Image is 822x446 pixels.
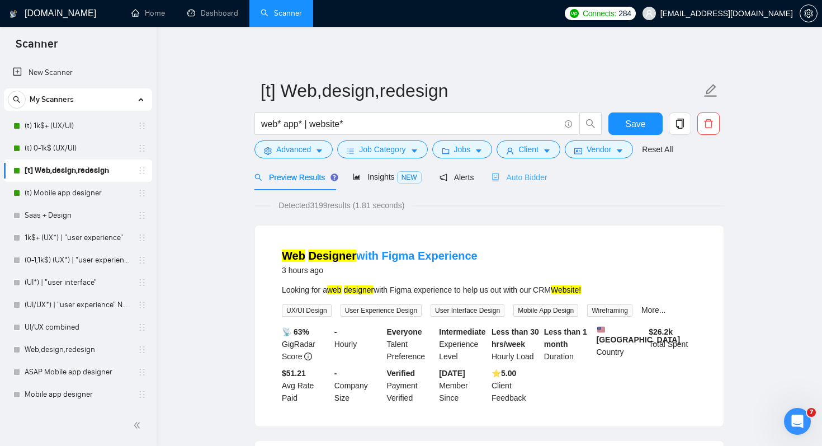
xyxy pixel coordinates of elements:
b: $ 26.2k [649,327,673,336]
b: Intermediate [439,327,485,336]
span: folder [442,147,450,155]
b: ⭐️ 5.00 [492,369,516,378]
a: homeHome [131,8,165,18]
li: My Scanners [4,88,152,406]
span: holder [138,233,147,242]
a: Reset All [642,143,673,156]
span: caret-down [475,147,483,155]
b: Everyone [387,327,422,336]
button: settingAdvancedcaret-down [254,140,333,158]
mark: Website! [551,285,581,294]
span: Client [518,143,538,156]
span: Alerts [440,173,474,182]
span: info-circle [304,353,312,360]
b: Verified [387,369,415,378]
a: (UI*) | "user interface" [25,271,131,294]
input: Scanner name... [261,77,701,105]
span: Connects: [583,7,616,20]
a: Web Designerwith Figma Experience [282,250,478,262]
a: [t] Web,design,redesign [25,159,131,182]
mark: Designer [308,250,356,262]
span: caret-down [543,147,551,155]
img: logo [10,5,17,23]
span: Jobs [454,143,471,156]
b: [GEOGRAPHIC_DATA] [597,326,681,344]
span: Vendor [587,143,611,156]
a: (0-1,1k$) (UX*) | "user experience" [25,249,131,271]
b: Less than 1 month [544,327,587,349]
a: 1k$+ (UX*) | "user experience" [25,227,131,249]
span: holder [138,323,147,332]
div: Member Since [437,367,489,404]
span: Scanner [7,36,67,59]
b: Less than 30 hrs/week [492,327,539,349]
div: Hourly Load [489,326,542,363]
div: Total Spent [646,326,699,363]
a: (t) 0-1k$ (UX/UI) [25,137,131,159]
mark: designer [344,285,374,294]
button: delete [697,112,720,135]
span: holder [138,256,147,265]
span: 284 [618,7,631,20]
span: Preview Results [254,173,335,182]
div: Talent Preference [385,326,437,363]
span: Detected 3199 results (1.81 seconds) [271,199,412,212]
span: holder [138,345,147,354]
span: bars [347,147,355,155]
a: New Scanner [13,62,143,84]
div: Payment Verified [385,367,437,404]
span: notification [440,173,447,181]
span: user [506,147,514,155]
span: caret-down [410,147,418,155]
img: upwork-logo.png [570,9,579,18]
span: UX/UI Design [282,304,332,317]
span: user [645,10,653,17]
span: setting [800,9,817,18]
span: edit [703,83,718,98]
span: User Experience Design [341,304,422,317]
a: UI/UX combined [25,316,131,339]
span: holder [138,121,147,130]
div: 3 hours ago [282,264,478,277]
span: User Interface Design [431,304,504,317]
a: More... [641,306,666,314]
div: Client Feedback [489,367,542,404]
b: - [334,369,337,378]
span: Save [625,117,645,131]
a: (t) Mobile app designer [25,182,131,204]
button: barsJob Categorycaret-down [337,140,427,158]
img: 🇺🇸 [597,326,605,334]
a: Mobile app designer [25,383,131,406]
button: userClientcaret-down [497,140,560,158]
div: Country [594,326,647,363]
mark: web [327,285,342,294]
span: holder [138,144,147,153]
a: ASAP Mobile app designer [25,361,131,383]
button: Save [608,112,663,135]
li: New Scanner [4,62,152,84]
span: delete [698,119,719,129]
div: GigRadar Score [280,326,332,363]
div: Hourly [332,326,385,363]
a: Web,design,redesign [25,339,131,361]
span: Auto Bidder [492,173,547,182]
a: dashboardDashboard [187,8,238,18]
span: search [254,173,262,181]
span: Advanced [276,143,311,156]
span: holder [138,189,147,198]
span: Wireframing [587,304,632,317]
button: search [8,91,26,109]
span: holder [138,166,147,175]
span: copy [669,119,691,129]
span: area-chart [353,173,361,181]
span: holder [138,211,147,220]
span: NEW [397,171,422,184]
b: 📡 63% [282,327,309,336]
button: copy [669,112,691,135]
div: Experience Level [437,326,489,363]
b: - [334,327,337,336]
div: Tooltip anchor [329,172,339,182]
span: holder [138,390,147,399]
span: robot [492,173,499,181]
span: Mobile App Design [513,304,578,317]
